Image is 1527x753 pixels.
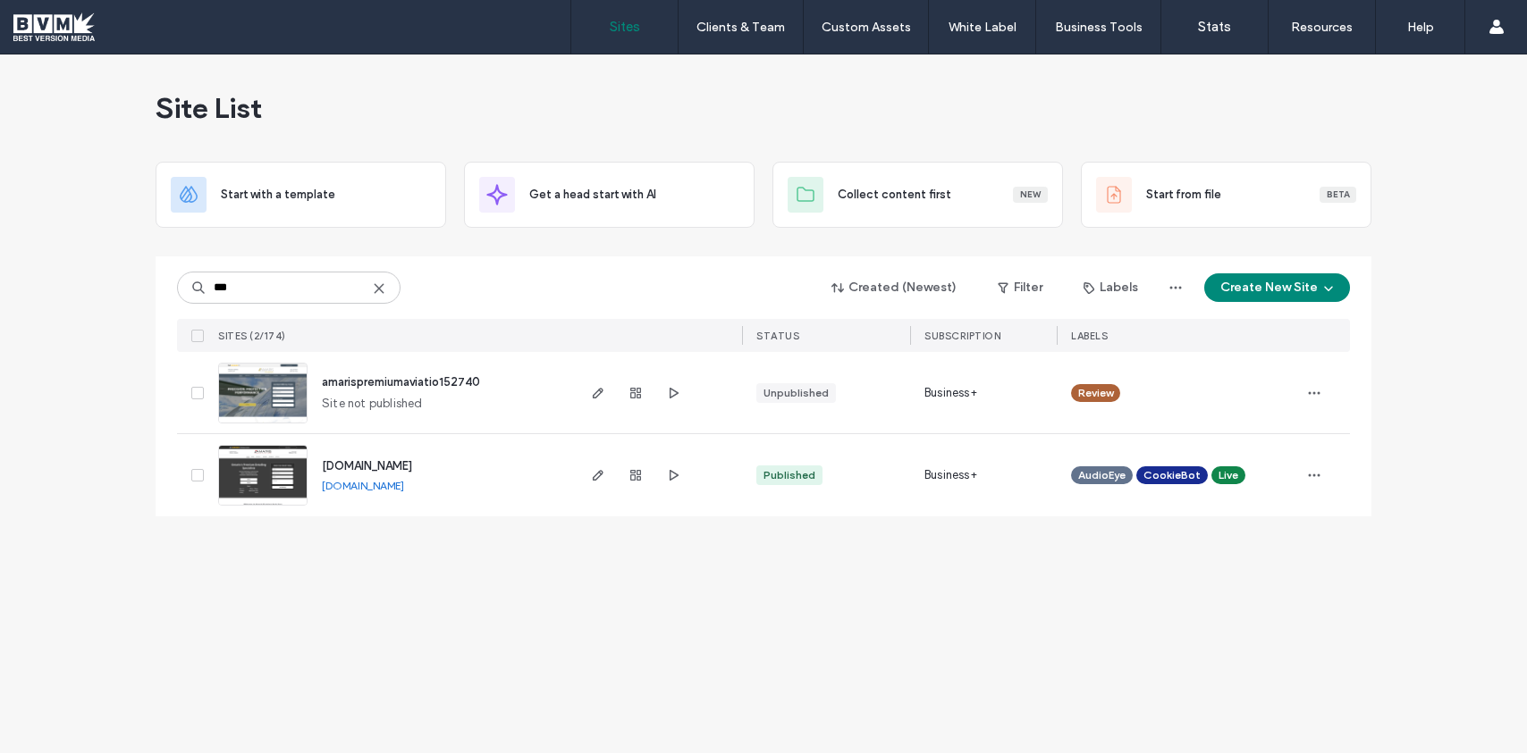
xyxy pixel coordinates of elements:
div: New [1013,187,1048,203]
button: Create New Site [1204,273,1350,302]
div: Unpublished [763,385,829,401]
a: [DOMAIN_NAME] [322,459,412,473]
span: SUBSCRIPTION [924,330,1000,342]
a: amarispremiumaviatio152740 [322,375,480,389]
span: Site not published [322,395,423,413]
div: Beta [1320,187,1356,203]
button: Labels [1067,273,1154,302]
div: Start with a template [156,162,446,228]
span: LABELS [1071,330,1108,342]
label: Sites [610,19,640,35]
span: Get a head start with AI [529,186,656,204]
span: Site List [156,90,262,126]
label: Stats [1198,19,1231,35]
span: AudioEye [1078,467,1126,483]
div: Published [763,467,815,483]
span: Business+ [924,384,977,402]
span: Start with a template [221,186,335,204]
span: CookieBot [1143,467,1201,483]
span: Collect content first [838,186,951,204]
label: Help [1407,20,1434,35]
span: STATUS [756,330,799,342]
span: Review [1078,385,1113,401]
span: Business+ [924,466,977,484]
span: Start from file [1146,186,1221,204]
div: Start from fileBeta [1081,162,1371,228]
label: White Label [949,20,1017,35]
label: Clients & Team [696,20,785,35]
button: Created (Newest) [816,273,973,302]
iframe: Chat [1451,673,1514,740]
a: [DOMAIN_NAME] [322,479,404,492]
label: Business Tools [1055,20,1143,35]
span: SITES (2/174) [218,330,286,342]
label: Resources [1291,20,1353,35]
button: Filter [980,273,1060,302]
span: Live [1219,467,1238,483]
div: Collect content firstNew [772,162,1063,228]
label: Custom Assets [822,20,911,35]
div: Get a head start with AI [464,162,755,228]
